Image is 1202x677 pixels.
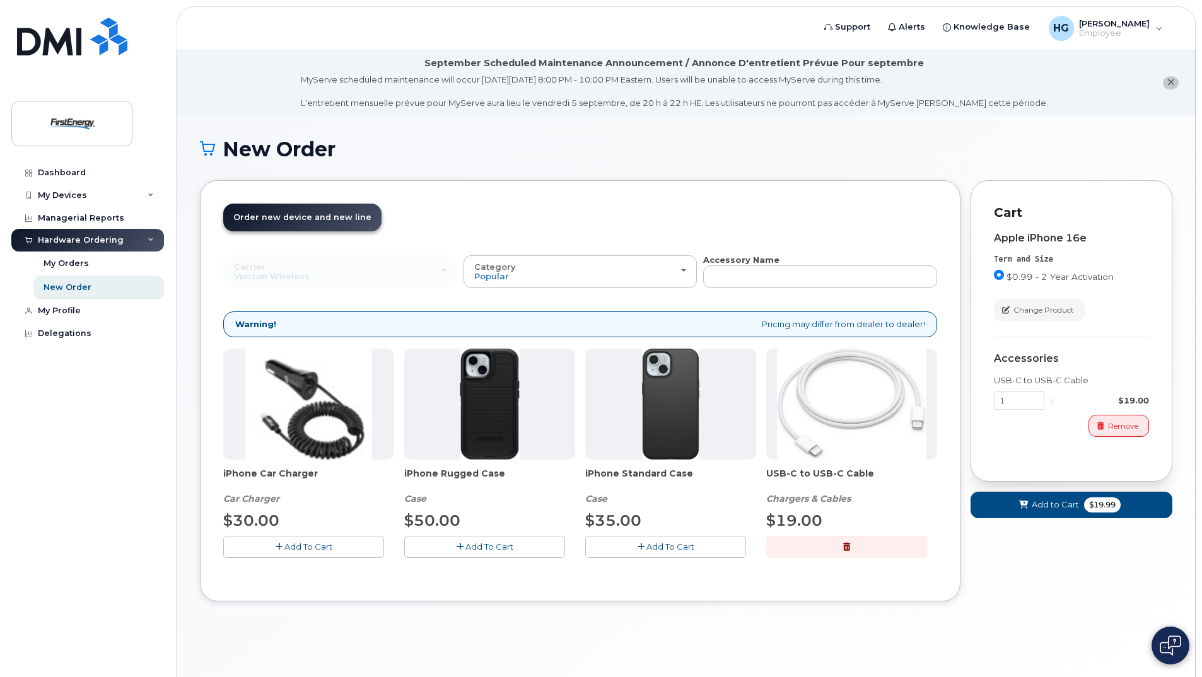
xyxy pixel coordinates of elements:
div: September Scheduled Maintenance Announcement / Annonce D'entretient Prévue Pour septembre [424,57,924,70]
img: iphonesecg.jpg [245,349,372,460]
em: Chargers & Cables [766,493,851,504]
img: Defender.jpg [460,349,520,460]
strong: Warning! [235,318,276,330]
img: Symmetry.jpg [642,349,699,460]
div: Pricing may differ from dealer to dealer! [223,311,937,337]
span: Add To Cart [284,541,332,552]
div: USB-C to USB-C Cable [994,374,1149,386]
div: iPhone Rugged Case [404,467,575,505]
button: close notification [1163,76,1179,90]
button: Add To Cart [404,536,565,558]
span: $19.00 [766,511,822,529]
div: iPhone Car Charger [223,467,394,505]
em: Case [404,493,426,504]
span: iPhone Car Charger [223,467,394,492]
span: $30.00 [223,511,279,529]
div: Accessories [994,353,1149,364]
button: Add to Cart $19.99 [971,492,1172,518]
button: Remove [1088,415,1149,437]
span: $35.00 [585,511,641,529]
button: Add To Cart [223,536,384,558]
span: Category [474,262,516,272]
button: Add To Cart [585,536,746,558]
span: iPhone Standard Case [585,467,756,492]
span: Add to Cart [1032,499,1079,511]
span: $0.99 - 2 Year Activation [1007,272,1114,282]
div: Term and Size [994,254,1149,265]
span: USB-C to USB-C Cable [766,467,937,492]
span: $19.99 [1084,497,1121,512]
h1: New Order [200,138,1172,160]
span: Order new device and new line [233,212,371,222]
div: x [1044,395,1059,407]
em: Case [585,493,607,504]
button: Change Product [994,299,1085,321]
div: Apple iPhone 16e [994,233,1149,244]
strong: Accessory Name [703,255,779,265]
p: Cart [994,204,1149,222]
div: $19.00 [1059,395,1149,407]
div: USB-C to USB-C Cable [766,467,937,505]
em: Car Charger [223,493,279,504]
div: iPhone Standard Case [585,467,756,505]
span: Change Product [1013,304,1074,316]
div: MyServe scheduled maintenance will occur [DATE][DATE] 8:00 PM - 10:00 PM Eastern. Users will be u... [301,74,1048,109]
img: USB-C.jpg [777,349,926,460]
span: Add To Cart [465,541,513,552]
input: $0.99 - 2 Year Activation [994,270,1004,280]
span: Add To Cart [646,541,694,552]
span: Remove [1108,420,1138,432]
span: $50.00 [404,511,460,529]
span: iPhone Rugged Case [404,467,575,492]
button: Category Popular [464,255,697,288]
img: Open chat [1160,635,1181,656]
span: Popular [474,271,509,281]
